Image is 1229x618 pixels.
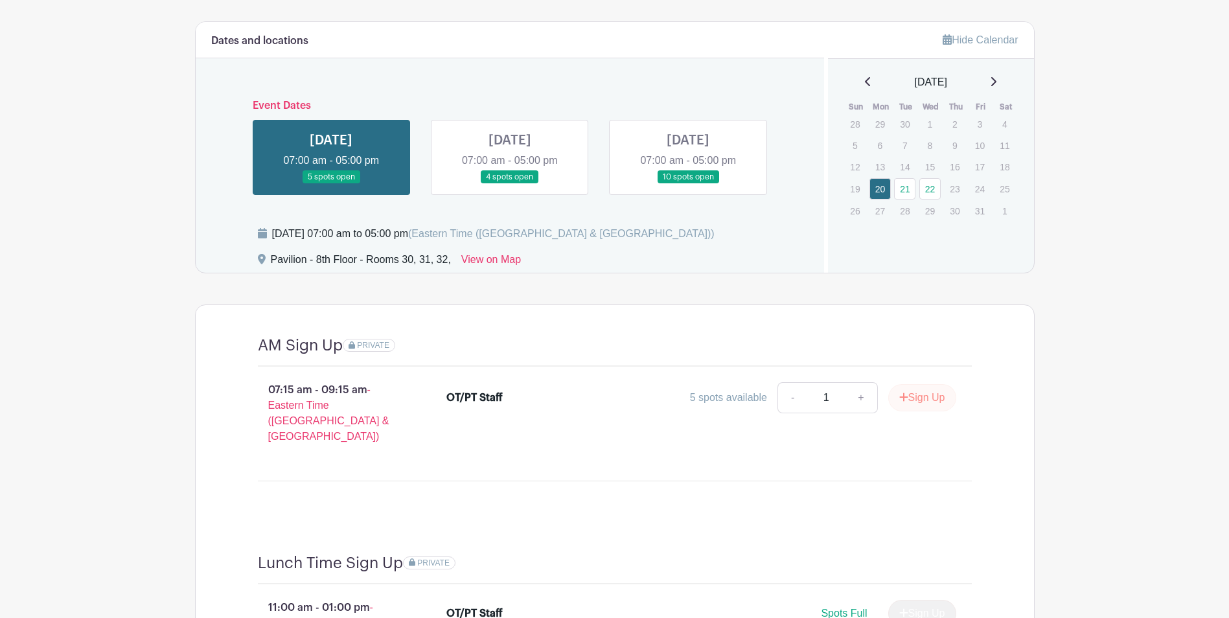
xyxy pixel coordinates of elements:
[845,382,877,413] a: +
[944,157,965,177] p: 16
[969,179,991,199] p: 24
[844,157,866,177] p: 12
[994,114,1015,134] p: 4
[844,179,866,199] p: 19
[461,252,521,273] a: View on Map
[894,201,915,221] p: 28
[994,135,1015,155] p: 11
[969,157,991,177] p: 17
[258,336,343,355] h4: AM Sign Up
[894,157,915,177] p: 14
[944,114,965,134] p: 2
[894,178,915,200] a: 21
[969,135,991,155] p: 10
[893,100,919,113] th: Tue
[417,558,450,567] span: PRIVATE
[690,390,767,406] div: 5 spots available
[869,100,894,113] th: Mon
[211,35,308,47] h6: Dates and locations
[919,201,941,221] p: 29
[777,382,807,413] a: -
[357,341,389,350] span: PRIVATE
[969,100,994,113] th: Fri
[919,178,941,200] a: 22
[943,100,969,113] th: Thu
[268,384,389,442] span: - Eastern Time ([GEOGRAPHIC_DATA] & [GEOGRAPHIC_DATA])
[944,135,965,155] p: 9
[919,157,941,177] p: 15
[844,100,869,113] th: Sun
[888,384,956,411] button: Sign Up
[994,179,1015,199] p: 25
[994,157,1015,177] p: 18
[408,228,715,239] span: (Eastern Time ([GEOGRAPHIC_DATA] & [GEOGRAPHIC_DATA]))
[446,390,503,406] div: OT/PT Staff
[242,100,778,112] h6: Event Dates
[993,100,1018,113] th: Sat
[869,201,891,221] p: 27
[894,114,915,134] p: 30
[869,157,891,177] p: 13
[994,201,1015,221] p: 1
[894,135,915,155] p: 7
[869,114,891,134] p: 29
[944,201,965,221] p: 30
[943,34,1018,45] a: Hide Calendar
[844,114,866,134] p: 28
[869,135,891,155] p: 6
[844,201,866,221] p: 26
[237,377,426,450] p: 07:15 am - 09:15 am
[969,201,991,221] p: 31
[969,114,991,134] p: 3
[919,100,944,113] th: Wed
[258,554,403,573] h4: Lunch Time Sign Up
[944,179,965,199] p: 23
[919,114,941,134] p: 1
[272,226,715,242] div: [DATE] 07:00 am to 05:00 pm
[271,252,451,273] div: Pavilion - 8th Floor - Rooms 30, 31, 32,
[915,74,947,90] span: [DATE]
[844,135,866,155] p: 5
[919,135,941,155] p: 8
[869,178,891,200] a: 20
